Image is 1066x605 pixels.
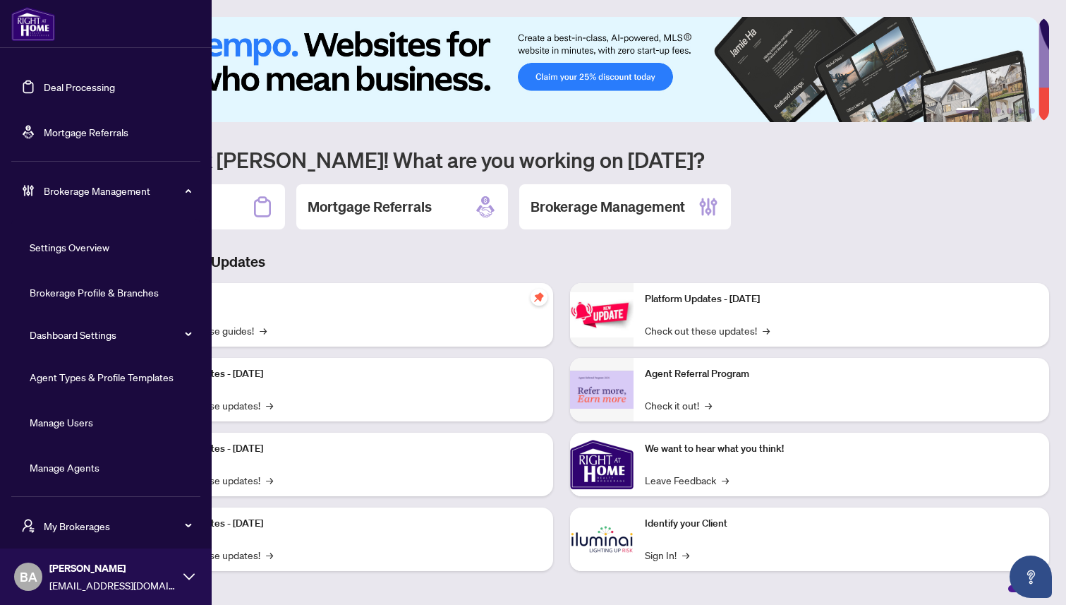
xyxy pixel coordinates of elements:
button: 4 [1007,108,1012,114]
span: [PERSON_NAME] [49,561,176,576]
p: Platform Updates - [DATE] [148,366,542,382]
a: Brokerage Profile & Branches [30,286,159,299]
span: → [682,547,689,563]
a: Settings Overview [30,241,109,253]
button: 2 [984,108,990,114]
span: → [266,472,273,488]
button: 5 [1018,108,1024,114]
img: logo [11,7,55,41]
h1: Welcome back [PERSON_NAME]! What are you working on [DATE]? [73,146,1049,173]
span: My Brokerages [44,518,190,534]
a: Agent Types & Profile Templates [30,371,174,383]
h2: Mortgage Referrals [308,197,432,217]
button: 3 [995,108,1001,114]
h2: Brokerage Management [531,197,685,217]
button: 1 [956,108,979,114]
span: Brokerage Management [44,183,190,198]
p: Platform Updates - [DATE] [148,441,542,457]
h3: Brokerage & Industry Updates [73,252,1049,272]
span: BA [20,567,37,587]
p: Platform Updates - [DATE] [148,516,542,532]
a: Dashboard Settings [30,328,116,341]
img: Platform Updates - June 23, 2025 [570,292,634,337]
span: → [722,472,729,488]
img: We want to hear what you think! [570,433,634,496]
button: Open asap [1010,556,1052,598]
a: Check out these updates!→ [645,323,770,338]
span: → [705,397,712,413]
img: Slide 0 [73,17,1038,122]
span: → [266,397,273,413]
span: pushpin [531,289,547,306]
a: Mortgage Referrals [44,126,128,138]
span: → [763,323,770,338]
p: Platform Updates - [DATE] [645,292,1038,307]
p: Identify your Client [645,516,1038,532]
a: Leave Feedback→ [645,472,729,488]
img: Agent Referral Program [570,371,634,409]
img: Identify your Client [570,508,634,571]
p: We want to hear what you think! [645,441,1038,457]
a: Check it out!→ [645,397,712,413]
a: Manage Users [30,416,93,429]
a: Manage Agents [30,461,99,474]
span: → [260,323,267,338]
span: [EMAIL_ADDRESS][DOMAIN_NAME] [49,577,176,593]
span: → [266,547,273,563]
span: user-switch [21,519,35,533]
button: 6 [1029,108,1035,114]
a: Deal Processing [44,80,115,93]
p: Self-Help [148,292,542,307]
p: Agent Referral Program [645,366,1038,382]
a: Sign In!→ [645,547,689,563]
